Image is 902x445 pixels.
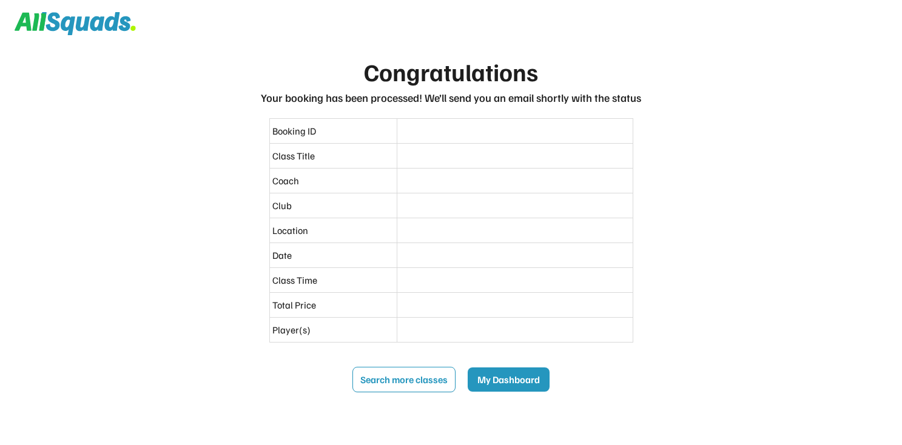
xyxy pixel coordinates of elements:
[272,298,394,312] div: Total Price
[272,248,394,263] div: Date
[272,149,394,163] div: Class Title
[272,273,394,287] div: Class Time
[272,173,394,188] div: Coach
[272,198,394,213] div: Club
[468,367,550,392] button: My Dashboard
[272,124,394,138] div: Booking ID
[364,53,538,90] div: Congratulations
[261,90,641,106] div: Your booking has been processed! We’ll send you an email shortly with the status
[272,223,394,238] div: Location
[352,367,456,392] button: Search more classes
[272,323,394,337] div: Player(s)
[15,12,136,35] img: Squad%20Logo.svg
